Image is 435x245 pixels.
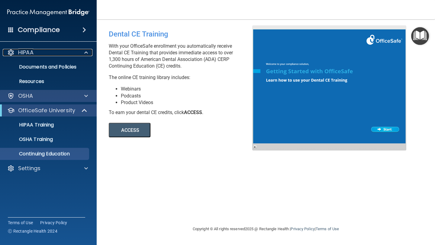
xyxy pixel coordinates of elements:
li: Product Videos [121,99,257,106]
p: OSHA [18,92,33,100]
li: Webinars [121,86,257,92]
a: OfficeSafe University [7,107,88,114]
a: HIPAA [7,49,88,56]
button: ACCESS [109,123,150,137]
a: Privacy Policy [40,220,67,226]
img: PMB logo [7,6,89,18]
li: Podcasts [121,93,257,99]
div: Copyright © All rights reserved 2025 @ Rectangle Health | | [156,219,376,239]
p: Resources [4,78,86,84]
p: HIPAA Training [4,122,54,128]
p: The online CE training library includes: [109,74,257,81]
p: Documents and Policies [4,64,86,70]
span: Ⓒ Rectangle Health 2024 [8,228,57,234]
h4: Compliance [18,26,60,34]
div: Dental CE Training [109,25,257,43]
b: ACCESS [184,110,202,115]
a: Privacy Policy [291,227,314,231]
a: Terms of Use [316,227,339,231]
a: OSHA [7,92,88,100]
a: Terms of Use [8,220,33,226]
p: HIPAA [18,49,34,56]
p: Settings [18,165,40,172]
button: Open Resource Center [411,27,429,45]
a: ACCESS [109,128,274,133]
p: Continuing Education [4,151,86,157]
p: OSHA Training [4,136,53,142]
a: Settings [7,165,88,172]
div: To earn your dental CE credits, click . [109,109,257,116]
p: With your OfficeSafe enrollment you automatically receive Dental CE Training that provides immedi... [109,43,257,69]
p: OfficeSafe University [18,107,75,114]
